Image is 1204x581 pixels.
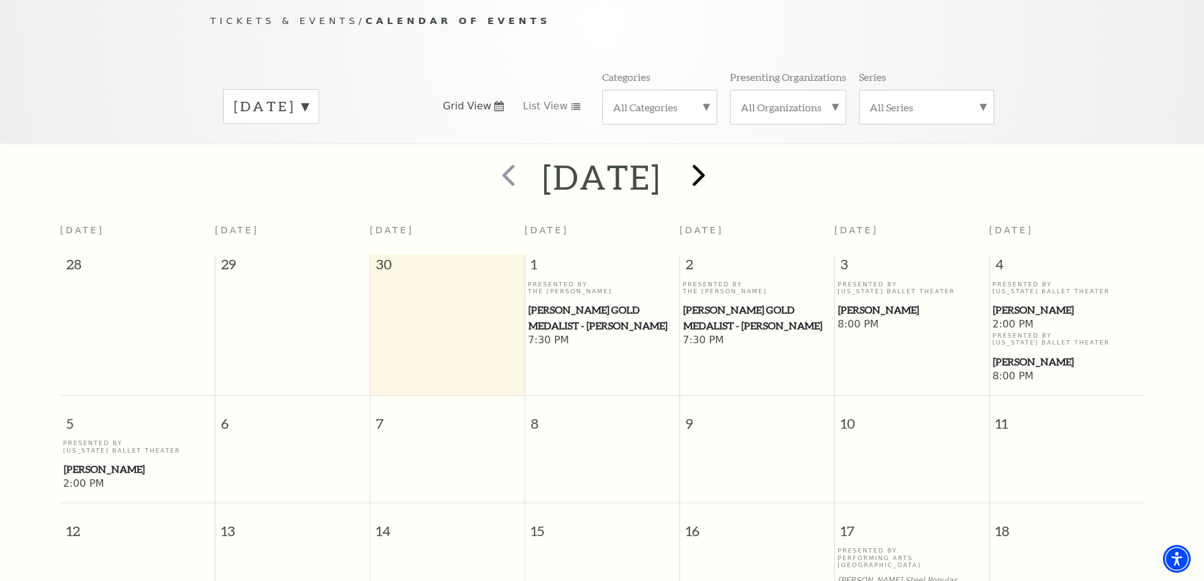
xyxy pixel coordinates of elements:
[993,354,1140,370] span: [PERSON_NAME]
[63,477,212,491] span: 2:00 PM
[525,503,679,547] span: 15
[837,281,986,295] p: Presented By [US_STATE] Ballet Theater
[683,334,831,348] span: 7:30 PM
[990,255,1145,280] span: 4
[992,354,1141,370] a: Peter Pan
[992,318,1141,332] span: 2:00 PM
[216,255,370,280] span: 29
[870,101,983,114] label: All Series
[679,225,724,235] span: [DATE]
[60,255,215,280] span: 28
[60,503,215,547] span: 12
[680,255,834,280] span: 2
[992,332,1141,346] p: Presented By [US_STATE] Ballet Theater
[990,396,1145,439] span: 11
[835,503,989,547] span: 17
[234,97,308,116] label: [DATE]
[63,462,212,477] a: Peter Pan
[990,503,1145,547] span: 18
[528,302,676,333] a: Cliburn Gold Medalist - Aristo Sham
[64,462,211,477] span: [PERSON_NAME]
[730,70,846,83] p: Presenting Organizations
[525,396,679,439] span: 8
[834,225,879,235] span: [DATE]
[523,99,568,113] span: List View
[542,157,662,197] h2: [DATE]
[993,302,1140,318] span: [PERSON_NAME]
[210,13,994,29] p: /
[370,503,525,547] span: 14
[835,255,989,280] span: 3
[837,547,986,568] p: Presented By Performing Arts [GEOGRAPHIC_DATA]
[683,302,830,333] span: [PERSON_NAME] Gold Medalist - [PERSON_NAME]
[370,255,525,280] span: 30
[992,370,1141,384] span: 8:00 PM
[674,155,720,200] button: next
[680,503,834,547] span: 16
[365,15,550,26] span: Calendar of Events
[216,396,370,439] span: 6
[443,99,492,113] span: Grid View
[60,396,215,439] span: 5
[525,255,679,280] span: 1
[838,302,985,318] span: [PERSON_NAME]
[992,302,1141,318] a: Peter Pan
[613,101,707,114] label: All Categories
[989,225,1033,235] span: [DATE]
[837,318,986,332] span: 8:00 PM
[525,225,569,235] span: [DATE]
[859,70,886,83] p: Series
[1163,545,1191,573] div: Accessibility Menu
[210,15,359,26] span: Tickets & Events
[992,281,1141,295] p: Presented By [US_STATE] Ballet Theater
[602,70,650,83] p: Categories
[370,225,414,235] span: [DATE]
[683,281,831,295] p: Presented By The [PERSON_NAME]
[680,396,834,439] span: 9
[60,225,104,235] span: [DATE]
[528,281,676,295] p: Presented By The [PERSON_NAME]
[528,302,676,333] span: [PERSON_NAME] Gold Medalist - [PERSON_NAME]
[370,396,525,439] span: 7
[683,302,831,333] a: Cliburn Gold Medalist - Aristo Sham
[216,503,370,547] span: 13
[837,302,986,318] a: Peter Pan
[741,101,836,114] label: All Organizations
[835,396,989,439] span: 10
[484,155,530,200] button: prev
[63,439,212,454] p: Presented By [US_STATE] Ballet Theater
[215,225,259,235] span: [DATE]
[528,334,676,348] span: 7:30 PM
